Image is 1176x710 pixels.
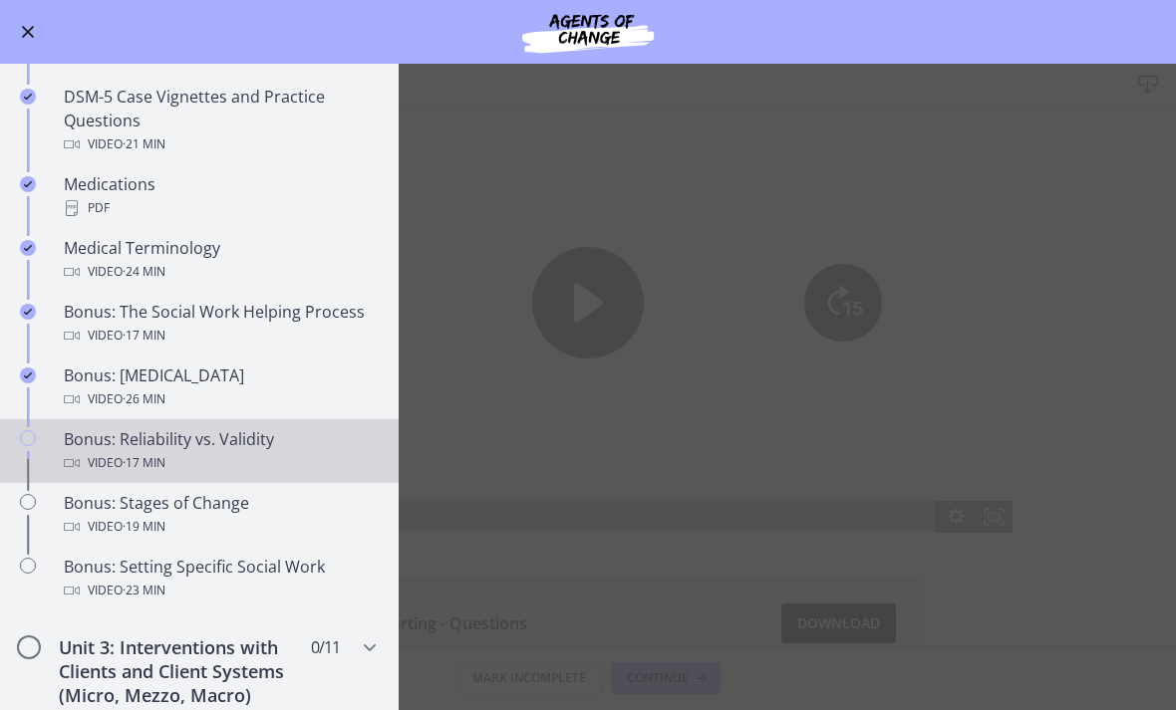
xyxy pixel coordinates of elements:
[532,141,644,253] button: Play Video
[59,635,302,707] h2: Unit 3: Interventions with Clients and Client Systems (Micro, Mezzo, Macro)
[20,89,36,105] i: Completed
[294,158,372,236] button: Skip back 15 seconds
[20,367,36,383] i: Completed
[123,260,165,284] span: · 24 min
[64,132,375,156] div: Video
[64,363,375,411] div: Bonus: [MEDICAL_DATA]
[123,324,165,348] span: · 17 min
[251,395,928,427] div: Playbar
[64,85,375,156] div: DSM-5 Case Vignettes and Practice Questions
[16,20,40,44] button: Enable menu
[64,555,375,602] div: Bonus: Setting Specific Social Work
[64,260,375,284] div: Video
[20,304,36,320] i: Completed
[937,395,975,427] button: Show settings menu
[64,236,375,284] div: Medical Terminology
[64,172,375,220] div: Medications
[64,515,375,539] div: Video
[311,635,340,659] span: 0 / 11
[20,176,36,192] i: Completed
[64,451,375,475] div: Video
[64,387,375,411] div: Video
[64,579,375,602] div: Video
[123,451,165,475] span: · 17 min
[20,240,36,256] i: Completed
[975,395,1013,427] button: Fullscreen
[64,196,375,220] div: PDF
[64,491,375,539] div: Bonus: Stages of Change
[64,324,375,348] div: Video
[123,515,165,539] span: · 19 min
[315,192,335,213] tspan: 15
[804,158,882,236] button: Skip ahead 15 seconds
[163,395,201,427] button: Play Video
[123,579,165,602] span: · 23 min
[123,132,165,156] span: · 21 min
[123,387,165,411] span: · 26 min
[468,8,708,56] img: Agents of Change
[64,300,375,348] div: Bonus: The Social Work Helping Process
[64,427,375,475] div: Bonus: Reliability vs. Validity
[843,192,863,213] tspan: 15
